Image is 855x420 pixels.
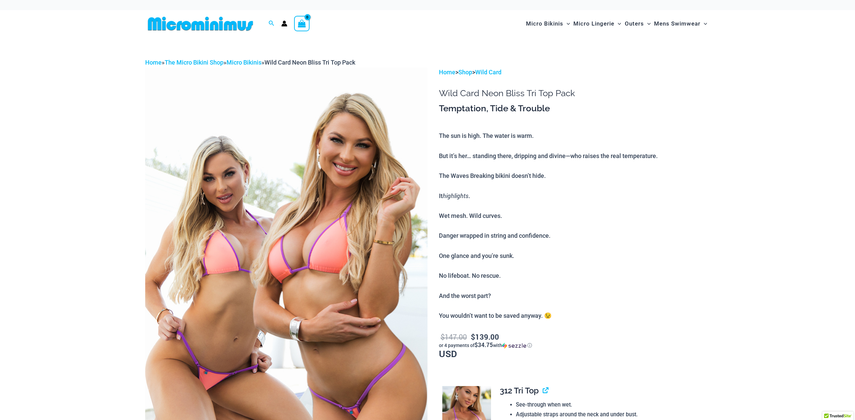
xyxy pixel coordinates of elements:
a: Wild Card [475,69,501,76]
div: or 4 payments of with [439,342,710,349]
a: OutersMenu ToggleMenu Toggle [623,13,652,34]
span: Wild Card Neon Bliss Tri Top Pack [264,59,355,66]
h1: Wild Card Neon Bliss Tri Top Pack [439,88,710,99]
a: Home [439,69,455,76]
a: Micro LingerieMenu ToggleMenu Toggle [572,13,623,34]
img: Sezzle [502,343,526,349]
span: » » » [145,59,355,66]
a: The Micro Bikini Shop [165,59,223,66]
span: Menu Toggle [614,15,621,32]
span: $34.75 [475,341,493,349]
span: Micro Lingerie [573,15,614,32]
li: See-through when wet. [516,400,704,410]
a: Home [145,59,162,66]
span: Outers [625,15,644,32]
span: Menu Toggle [563,15,570,32]
span: $ [441,332,445,342]
span: 312 Tri Top [500,386,539,395]
a: Mens SwimwearMenu ToggleMenu Toggle [652,13,709,34]
span: Micro Bikinis [526,15,563,32]
a: Micro Bikinis [227,59,261,66]
a: Shop [458,69,472,76]
nav: Site Navigation [523,12,710,35]
li: Adjustable straps around the neck and under bust. [516,410,704,420]
a: Search icon link [269,20,275,28]
bdi: 147.00 [441,332,467,342]
img: MM SHOP LOGO FLAT [145,16,256,31]
a: View Shopping Cart, empty [294,16,310,31]
i: highlights [443,192,469,200]
span: $ [471,332,475,342]
span: Menu Toggle [644,15,651,32]
p: USD [439,331,710,358]
p: The sun is high. The water is warm. But it’s her… standing there, dripping and divine—who raises ... [439,131,710,320]
span: Menu Toggle [700,15,707,32]
p: > > [439,67,710,77]
bdi: 139.00 [471,332,499,342]
h3: Temptation, Tide & Trouble [439,103,710,114]
span: Mens Swimwear [654,15,700,32]
a: Micro BikinisMenu ToggleMenu Toggle [524,13,572,34]
div: or 4 payments of$34.75withSezzle Click to learn more about Sezzle [439,342,710,349]
a: Account icon link [281,21,287,27]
